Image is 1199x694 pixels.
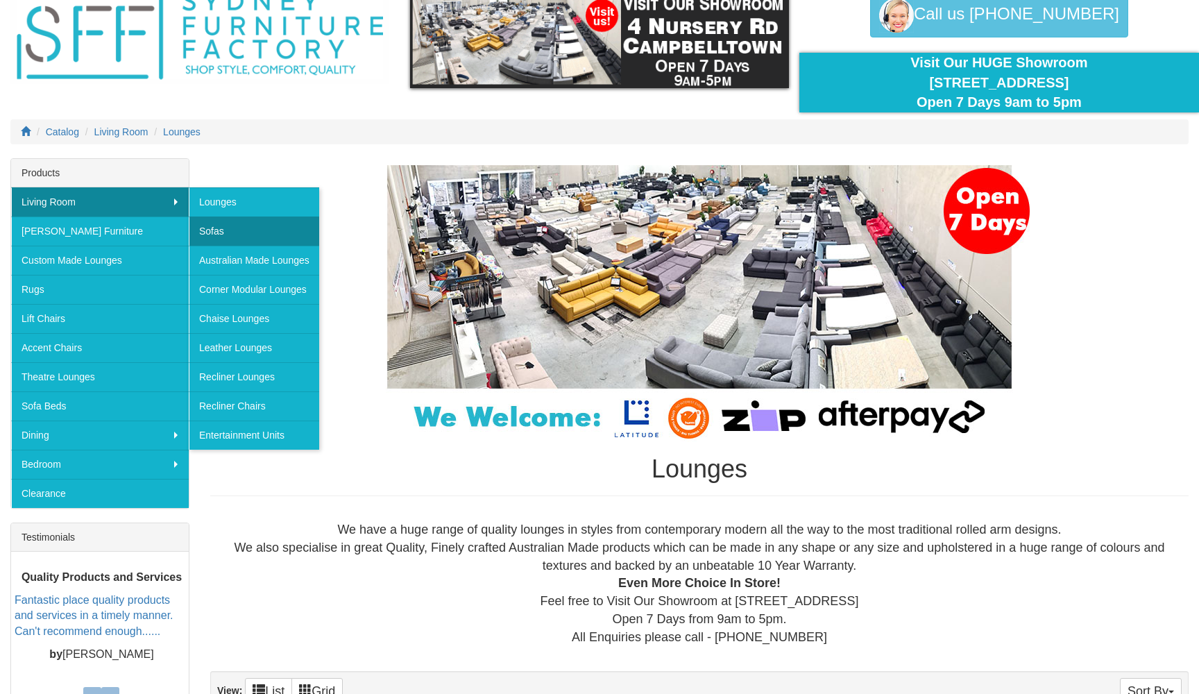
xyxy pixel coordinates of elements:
b: Quality Products and Services [22,571,182,583]
a: Recliner Lounges [189,362,319,391]
a: Lounges [163,126,201,137]
a: Lounges [189,187,319,217]
p: [PERSON_NAME] [15,647,189,663]
a: Fantastic place quality products and services in a timely manner. Can't recommend enough...... [15,594,173,638]
a: Corner Modular Lounges [189,275,319,304]
div: We have a huge range of quality lounges in styles from contemporary modern all the way to the mos... [221,521,1177,646]
a: Living Room [94,126,148,137]
div: Testimonials [11,523,189,552]
a: Entertainment Units [189,421,319,450]
div: Visit Our HUGE Showroom [STREET_ADDRESS] Open 7 Days 9am to 5pm [810,53,1189,112]
a: Catalog [46,126,79,137]
img: Lounges [352,165,1046,441]
a: Clearance [11,479,189,508]
a: Leather Lounges [189,333,319,362]
a: Accent Chairs [11,333,189,362]
a: Rugs [11,275,189,304]
a: Australian Made Lounges [189,246,319,275]
a: Dining [11,421,189,450]
a: Sofa Beds [11,391,189,421]
b: Even More Choice In Store! [618,576,781,590]
div: Products [11,159,189,187]
b: by [49,648,62,660]
a: Theatre Lounges [11,362,189,391]
a: Custom Made Lounges [11,246,189,275]
a: Lift Chairs [11,304,189,333]
a: [PERSON_NAME] Furniture [11,217,189,246]
a: Chaise Lounges [189,304,319,333]
h1: Lounges [210,455,1189,483]
a: Living Room [11,187,189,217]
a: Recliner Chairs [189,391,319,421]
a: Sofas [189,217,319,246]
a: Bedroom [11,450,189,479]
